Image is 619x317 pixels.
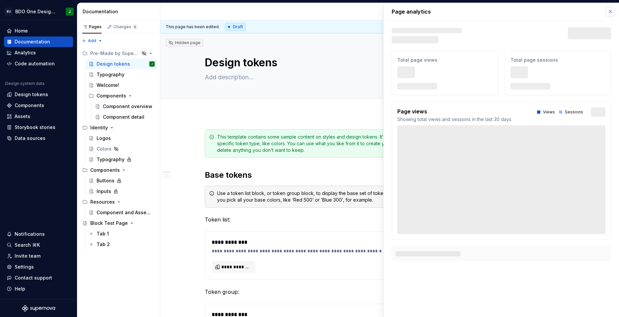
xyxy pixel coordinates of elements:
button: Help [4,284,73,294]
div: Pre-Made by Supernova [80,48,157,59]
div: Inputs [97,188,111,195]
p: Views [543,109,555,115]
div: Assets [15,113,30,120]
div: Search ⌘K [15,242,40,248]
div: Identity [90,124,108,131]
div: Typography [97,71,124,78]
a: Logos [86,133,157,144]
div: Components [90,167,120,173]
div: Settings [15,264,34,270]
p: Sessions [565,109,583,115]
div: Identity [80,122,157,133]
div: Use a token list block, or token group block, to display the base set of tokens for this style. T... [217,190,451,203]
div: BU [5,8,13,16]
div: Contact support [15,275,52,281]
div: Hidden page [168,40,200,45]
button: Notifications [4,229,73,239]
div: Data sources [15,135,45,142]
a: Inputs [86,186,157,197]
p: Showing total views and sessions in the last 30 days [397,116,511,123]
a: Home [4,26,73,36]
a: Documentation [4,36,73,47]
a: Invite team [4,251,73,261]
svg: Supernova Logo [22,305,55,312]
button: Contact support [4,273,73,283]
div: Design system data [5,81,44,86]
h2: Base tokens [205,170,456,180]
div: Page tree [80,48,157,250]
a: Tab 2 [86,239,157,250]
a: Code automation [4,58,73,69]
a: Buttons [86,175,157,186]
div: Block Test Page [90,220,128,226]
a: Component and Asset Libraries [86,207,157,218]
div: Code automation [15,60,55,67]
a: Analytics [4,47,73,58]
div: Components [15,102,44,109]
span: Add [88,38,96,43]
a: Colors [86,144,157,154]
div: J [69,9,71,14]
a: Component overview [92,101,157,112]
p: Total page sessions [510,57,606,63]
a: Block Test Page [80,218,157,228]
div: Resources [90,199,115,205]
div: Changes [114,24,138,30]
a: Component detail [92,112,157,122]
a: Storybook stories [4,122,73,133]
div: Component detail [103,114,144,120]
a: Assets [4,111,73,122]
div: Welcome! [97,82,119,89]
div: Components [80,165,157,175]
p: Token list: [205,216,456,223]
div: Logos [97,135,111,142]
button: Search ⌘K [4,240,73,250]
p: Page views [397,107,511,115]
a: Welcome! [86,80,157,91]
div: Storybook stories [15,124,55,131]
div: Design tokens [15,91,48,98]
button: BUBDO One Design SystemJ [1,4,76,19]
div: Component overview [103,103,152,110]
span: 6 [132,24,138,30]
a: Data sources [4,133,73,144]
div: Invite team [15,253,40,259]
div: This template contains some sample content on styles and design tokens. It’s ideal for documentin... [217,134,451,154]
div: Colors [97,146,112,152]
div: J [151,61,153,67]
p: Total page views [397,57,493,63]
div: Draft [225,23,246,31]
div: BDO One Design System [15,8,58,15]
div: Documentation [15,38,50,45]
p: Token group: [205,288,456,296]
div: Buttons [97,177,115,184]
a: Design tokens [4,89,73,100]
div: Notifications [15,231,45,237]
a: Settings [4,262,73,272]
div: Resources [80,197,157,207]
div: Typography [97,156,124,163]
div: Tab 2 [97,241,110,248]
button: Add [80,36,105,45]
span: This page has been edited. [166,24,220,30]
div: Pages [82,24,102,30]
div: Home [15,28,28,34]
div: Documentation [83,8,157,15]
a: Typography [86,69,157,80]
div: Tab 1 [97,230,109,237]
div: Components [97,93,126,99]
div: Pre-Made by Supernova [90,50,139,57]
div: Design tokens [97,61,130,67]
div: Components [86,91,157,101]
div: Analytics [15,49,36,56]
a: Components [4,100,73,111]
div: Component and Asset Libraries [97,209,151,216]
a: Typography [86,154,157,165]
div: Help [15,285,25,292]
p: Page analytics [392,3,611,20]
a: Tab 1 [86,228,157,239]
a: Design tokensJ [86,59,157,69]
textarea: Design tokens [203,55,454,71]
